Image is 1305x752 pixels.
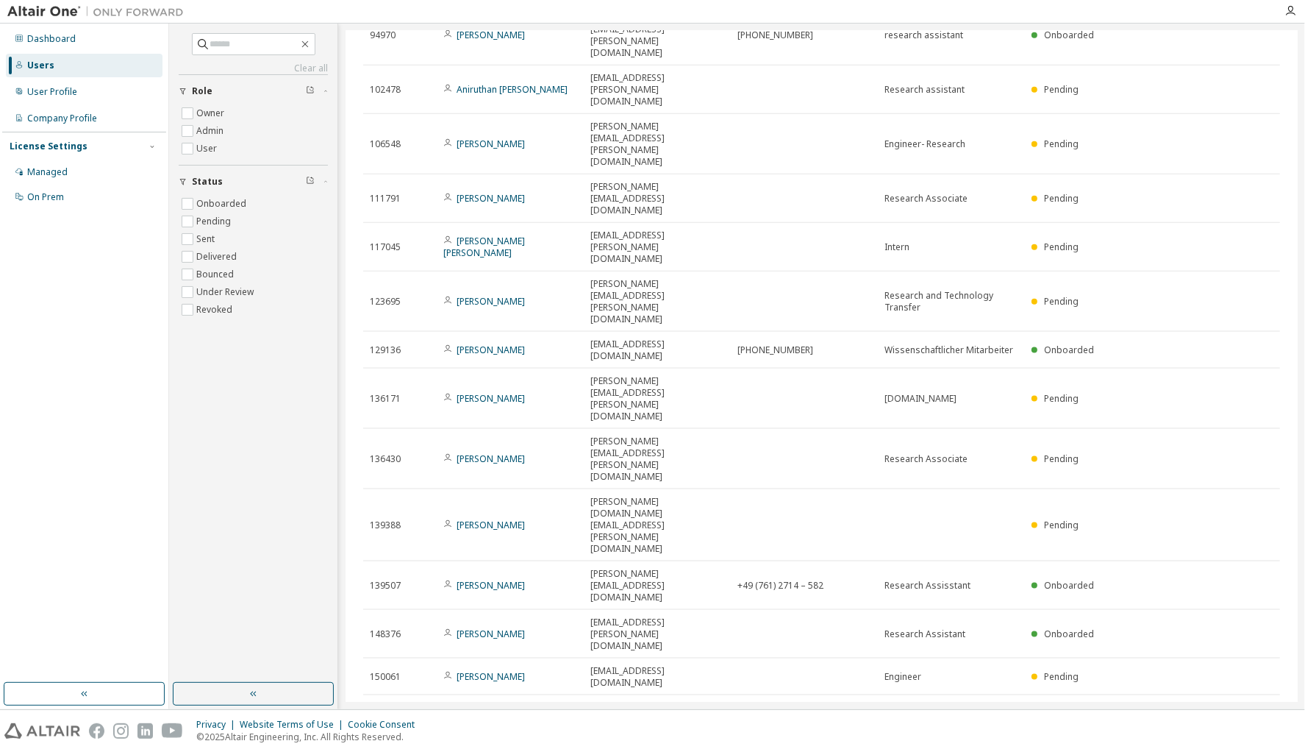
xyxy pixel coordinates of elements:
div: Users [27,60,54,71]
span: [PERSON_NAME][EMAIL_ADDRESS][DOMAIN_NAME] [590,181,724,216]
span: Wissenschaftlicher Mitarbeiter [884,344,1013,356]
div: Cookie Consent [348,719,423,731]
span: Engineer [884,671,921,683]
span: Research assistant [884,84,965,96]
span: [EMAIL_ADDRESS][PERSON_NAME][DOMAIN_NAME] [590,72,724,107]
label: Under Review [196,283,257,301]
span: Pending [1044,519,1079,531]
span: 129136 [370,344,401,356]
a: [PERSON_NAME] [PERSON_NAME] [443,235,525,259]
span: 102478 [370,84,401,96]
span: [PERSON_NAME][EMAIL_ADDRESS][PERSON_NAME][DOMAIN_NAME] [590,121,724,168]
a: [PERSON_NAME] [457,579,525,592]
img: altair_logo.svg [4,723,80,739]
span: [PERSON_NAME][EMAIL_ADDRESS][DOMAIN_NAME] [590,568,724,603]
span: [EMAIL_ADDRESS][DOMAIN_NAME] [590,665,724,689]
span: [PERSON_NAME][EMAIL_ADDRESS][PERSON_NAME][DOMAIN_NAME] [590,278,724,325]
span: [PERSON_NAME][EMAIL_ADDRESS][PERSON_NAME][DOMAIN_NAME] [590,12,724,59]
span: Clear filter [306,85,315,97]
span: Research and Technology Transfer [884,290,1018,313]
img: Altair One [7,4,191,19]
label: Onboarded [196,195,249,213]
span: Onboarded [1044,628,1094,640]
span: research assistant [884,29,963,41]
span: [EMAIL_ADDRESS][DOMAIN_NAME] [590,338,724,362]
label: Pending [196,213,234,230]
img: facebook.svg [89,723,104,739]
a: Aniruthan [PERSON_NAME] [457,83,568,96]
a: [PERSON_NAME] [457,192,525,205]
span: Role [192,85,212,97]
span: Pending [1044,453,1079,465]
span: 139507 [370,580,401,592]
label: Owner [196,104,227,122]
span: [PERSON_NAME][EMAIL_ADDRESS][PERSON_NAME][DOMAIN_NAME] [590,375,724,422]
span: [EMAIL_ADDRESS][PERSON_NAME][DOMAIN_NAME] [590,230,724,265]
span: Research Assisstant [884,580,970,592]
img: linkedin.svg [137,723,153,739]
span: Engineer- Research [884,138,965,150]
span: Pending [1044,192,1079,205]
span: 150061 [370,671,401,683]
span: Pending [1044,670,1079,683]
span: Pending [1044,295,1079,308]
span: 136430 [370,453,401,465]
div: Managed [27,166,68,178]
span: Clear filter [306,176,315,188]
div: User Profile [27,86,77,98]
a: [PERSON_NAME] [457,344,525,356]
div: License Settings [10,141,87,152]
a: [PERSON_NAME] [457,670,525,683]
span: 117045 [370,241,401,253]
span: 136171 [370,393,401,405]
span: Onboarded [1044,579,1094,592]
span: Research Associate [884,453,968,465]
div: Company Profile [27,113,97,124]
span: Research Associate [884,193,968,205]
span: Research Assistant [884,628,965,640]
span: Status [192,176,223,188]
div: Dashboard [27,33,76,45]
a: [PERSON_NAME] [457,29,525,41]
span: [EMAIL_ADDRESS][PERSON_NAME][DOMAIN_NAME] [590,617,724,652]
span: [PHONE_NUMBER] [737,344,813,356]
span: Pending [1044,138,1079,150]
div: Privacy [196,719,240,731]
span: Pending [1044,392,1079,405]
div: On Prem [27,191,64,203]
span: Onboarded [1044,29,1094,41]
span: Pending [1044,83,1079,96]
span: 139388 [370,519,401,531]
span: Pending [1044,241,1079,253]
span: [PERSON_NAME][EMAIL_ADDRESS][PERSON_NAME][DOMAIN_NAME] [590,436,724,483]
span: [PERSON_NAME][DOMAIN_NAME][EMAIL_ADDRESS][PERSON_NAME][DOMAIN_NAME] [590,496,724,555]
span: 123695 [370,296,401,308]
span: +49 (761) 2714 – 582 [737,580,823,592]
span: [PHONE_NUMBER] [737,29,813,41]
a: [PERSON_NAME] [457,392,525,405]
label: Revoked [196,301,235,319]
a: [PERSON_NAME] [457,138,525,150]
label: Delivered [196,248,240,266]
label: User [196,140,220,157]
span: Onboarded [1044,344,1094,356]
label: Admin [196,122,226,140]
p: © 2025 Altair Engineering, Inc. All Rights Reserved. [196,731,423,743]
span: 106548 [370,138,401,150]
label: Bounced [196,266,237,283]
button: Role [179,75,328,107]
span: 111791 [370,193,401,205]
a: [PERSON_NAME] [457,295,525,308]
a: [PERSON_NAME] [457,628,525,640]
span: 94970 [370,29,396,41]
div: Website Terms of Use [240,719,348,731]
button: Status [179,166,328,198]
a: Clear all [179,63,328,74]
a: [PERSON_NAME] [457,519,525,531]
img: youtube.svg [162,723,183,739]
a: [PERSON_NAME] [457,453,525,465]
span: Intern [884,241,909,253]
label: Sent [196,230,218,248]
img: instagram.svg [113,723,129,739]
span: [DOMAIN_NAME] [884,393,957,405]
